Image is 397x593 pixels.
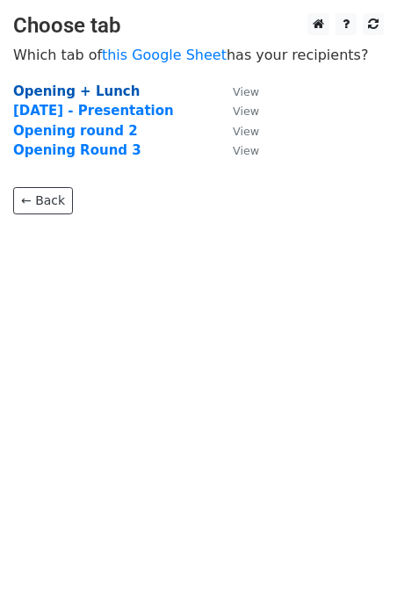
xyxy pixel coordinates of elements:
[13,142,141,158] a: Opening Round 3
[13,13,384,39] h3: Choose tab
[233,125,259,138] small: View
[13,123,138,139] a: Opening round 2
[215,142,259,158] a: View
[233,85,259,98] small: View
[233,144,259,157] small: View
[309,509,397,593] iframe: Chat Widget
[13,83,140,99] a: Opening + Lunch
[215,103,259,119] a: View
[13,103,174,119] a: [DATE] - Presentation
[13,46,384,64] p: Which tab of has your recipients?
[233,105,259,118] small: View
[13,187,73,214] a: ← Back
[102,47,227,63] a: this Google Sheet
[215,123,259,139] a: View
[215,83,259,99] a: View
